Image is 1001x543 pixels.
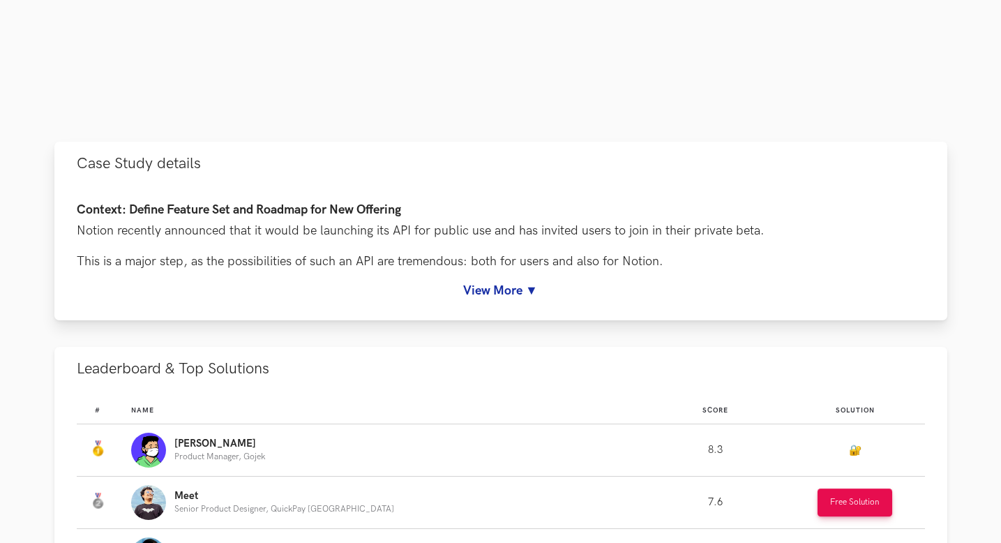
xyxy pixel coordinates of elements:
img: Gold Medal [89,440,106,457]
td: 7.6 [646,477,785,529]
div: Case Study details [54,186,947,320]
span: Score [702,406,728,415]
h4: Context: Define Feature Set and Roadmap for New Offering [77,203,925,218]
td: 8.3 [646,424,785,477]
img: Profile photo [131,433,166,468]
p: [PERSON_NAME] [174,438,265,449]
p: Notion recently announced that it would be launching its API for public use and has invited users... [77,222,925,239]
img: Profile photo [131,485,166,520]
a: 🔐 [849,445,861,456]
span: # [95,406,100,415]
span: Case Study details [77,154,201,173]
span: Leaderboard & Top Solutions [77,359,269,378]
button: Case Study details [54,142,947,186]
span: Name [131,406,154,415]
p: This is a major step, as the possibilities of such an API are tremendous: both for users and also... [77,253,925,270]
p: Meet [174,491,394,502]
a: View More ▼ [77,283,925,298]
button: Leaderboard & Top Solutions [54,347,947,391]
p: Senior Product Designer, QuickPay [GEOGRAPHIC_DATA] [174,505,394,514]
p: Product Manager, Gojek [174,452,265,461]
button: Free Solution [818,489,892,516]
span: Solution [836,406,875,415]
img: Silver Medal [89,493,106,509]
